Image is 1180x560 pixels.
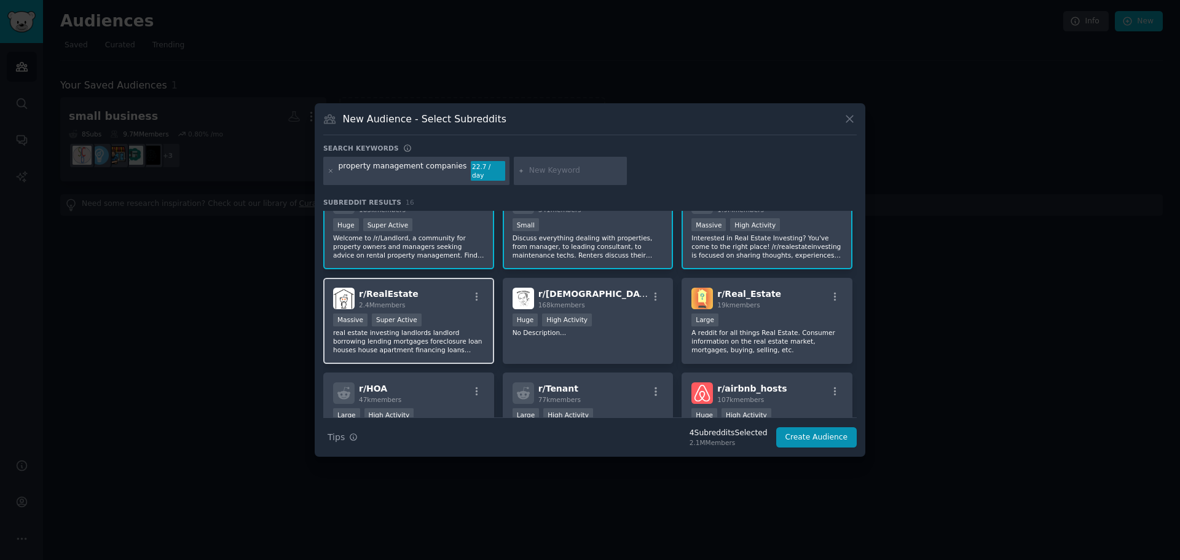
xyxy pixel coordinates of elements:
span: 2.4M members [359,301,406,309]
div: property management companies [339,161,467,181]
div: Huge [513,314,538,326]
span: Subreddit Results [323,198,401,207]
div: High Activity [542,314,592,326]
img: airbnb_hosts [691,382,713,404]
span: 168k members [538,301,585,309]
div: Super Active [363,218,413,231]
input: New Keyword [529,165,623,176]
div: Large [333,408,360,421]
div: Huge [691,408,717,421]
p: Interested in Real Estate Investing? You've come to the right place! /r/realestateinvesting is fo... [691,234,843,259]
h3: Search keywords [323,144,399,152]
p: Welcome to /r/Landlord, a community for property owners and managers seeking advice on rental pro... [333,234,484,259]
span: 16 [406,199,414,206]
div: High Activity [364,408,414,421]
img: Real_Estate [691,288,713,309]
span: 77k members [538,396,581,403]
span: r/ [DEMOGRAPHIC_DATA] [538,289,655,299]
div: Massive [691,218,726,231]
img: RealEstate [333,288,355,309]
span: r/ HOA [359,384,387,393]
span: r/ airbnb_hosts [717,384,787,393]
span: 19k members [717,301,760,309]
span: 107k members [717,396,764,403]
div: High Activity [543,408,593,421]
div: Huge [333,218,359,231]
h3: New Audience - Select Subreddits [343,112,506,125]
div: Super Active [372,314,422,326]
span: r/ Tenant [538,384,578,393]
button: Tips [323,427,362,448]
div: High Activity [730,218,780,231]
p: A reddit for all things Real Estate. Consumer information on the real estate market, mortgages, b... [691,328,843,354]
div: Small [513,218,539,231]
span: 47k members [359,396,401,403]
div: Large [691,314,718,326]
span: Tips [328,431,345,444]
span: r/ Real_Estate [717,289,781,299]
div: Large [513,408,540,421]
span: r/ RealEstate [359,289,419,299]
button: Create Audience [776,427,857,448]
div: 2.1M Members [690,438,768,447]
div: Massive [333,314,368,326]
div: 4 Subreddit s Selected [690,428,768,439]
div: 22.7 / day [471,161,505,181]
img: EnoughMuskSpam [513,288,534,309]
div: High Activity [722,408,771,421]
p: real estate investing landlords landlord borrowing lending mortgages foreclosure loan houses hous... [333,328,484,354]
p: No Description... [513,328,664,337]
p: Discuss everything dealing with properties, from manager, to leading consultant, to maintenance t... [513,234,664,259]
